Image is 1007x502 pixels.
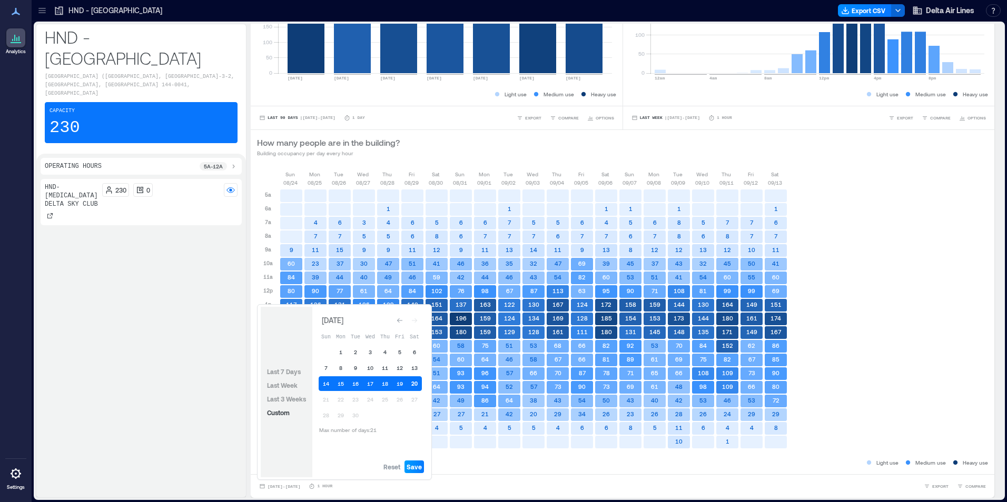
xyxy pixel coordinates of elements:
[288,287,295,294] text: 80
[267,395,306,403] span: Last 3 Weeks
[653,219,657,226] text: 6
[266,54,272,61] tspan: 50
[45,183,98,208] p: HND-[MEDICAL_DATA] Delta Sky Club
[578,274,586,280] text: 82
[772,274,779,280] text: 60
[957,113,988,123] button: OPTIONS
[356,178,370,187] p: 08/27
[635,32,644,38] tspan: 100
[647,178,661,187] p: 09/08
[677,205,681,212] text: 1
[605,233,608,239] text: 7
[263,286,273,295] p: 12p
[596,115,614,121] span: OPTIONS
[6,48,26,55] p: Analytics
[265,218,271,226] p: 7a
[455,170,465,178] p: Sun
[333,360,348,375] button: 8
[566,76,581,81] text: [DATE]
[699,246,707,253] text: 13
[378,345,392,359] button: 4
[288,260,295,267] text: 60
[965,483,986,489] span: COMPARE
[722,170,731,178] p: Thu
[532,233,536,239] text: 7
[508,205,511,212] text: 1
[409,274,416,280] text: 46
[362,219,366,226] text: 3
[554,246,561,253] text: 11
[629,233,633,239] text: 6
[774,219,778,226] text: 6
[265,393,308,405] button: Last 3 Weeks
[552,301,564,308] text: 167
[257,481,302,491] button: [DATE]-[DATE]
[674,287,685,294] text: 108
[932,483,949,489] span: EXPORT
[722,301,733,308] text: 164
[601,301,611,308] text: 172
[641,69,644,76] tspan: 0
[265,232,271,240] p: 8a
[748,287,755,294] text: 99
[334,76,349,81] text: [DATE]
[504,170,513,178] p: Tue
[480,301,491,308] text: 163
[699,287,707,294] text: 81
[383,301,394,308] text: 109
[695,178,709,187] p: 09/10
[530,287,538,294] text: 87
[724,287,731,294] text: 99
[651,246,658,253] text: 12
[363,360,378,375] button: 10
[719,178,734,187] p: 09/11
[263,259,273,267] p: 10a
[651,260,659,267] text: 37
[407,345,422,359] button: 6
[380,76,396,81] text: [DATE]
[544,90,574,98] p: Medium use
[348,345,363,359] button: 2
[479,170,490,178] p: Mon
[363,345,378,359] button: 3
[638,51,644,57] tspan: 50
[333,345,348,359] button: 1
[387,219,390,226] text: 4
[605,205,608,212] text: 1
[483,219,487,226] text: 6
[269,69,272,76] tspan: 0
[623,178,637,187] p: 09/07
[392,313,407,328] button: Go to previous month
[648,170,659,178] p: Mon
[501,178,516,187] p: 09/02
[528,301,539,308] text: 130
[312,287,319,294] text: 90
[578,170,584,178] p: Fri
[603,287,610,294] text: 95
[548,113,581,123] button: COMPARE
[45,162,102,170] p: Operating Hours
[717,115,732,121] p: 1 Hour
[772,287,779,294] text: 69
[677,233,681,239] text: 8
[257,149,400,157] p: Building occupancy per day every hour
[601,170,609,178] p: Sat
[555,260,562,267] text: 47
[336,246,343,253] text: 15
[456,301,467,308] text: 137
[625,170,634,178] p: Sun
[702,219,705,226] text: 5
[338,219,342,226] text: 6
[886,113,915,123] button: EXPORT
[625,301,636,308] text: 158
[627,260,634,267] text: 45
[963,90,988,98] p: Heavy use
[3,25,29,58] a: Analytics
[288,76,303,81] text: [DATE]
[724,260,731,267] text: 45
[473,76,488,81] text: [DATE]
[671,178,685,187] p: 09/09
[407,301,418,308] text: 140
[768,178,782,187] p: 09/13
[698,301,709,308] text: 130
